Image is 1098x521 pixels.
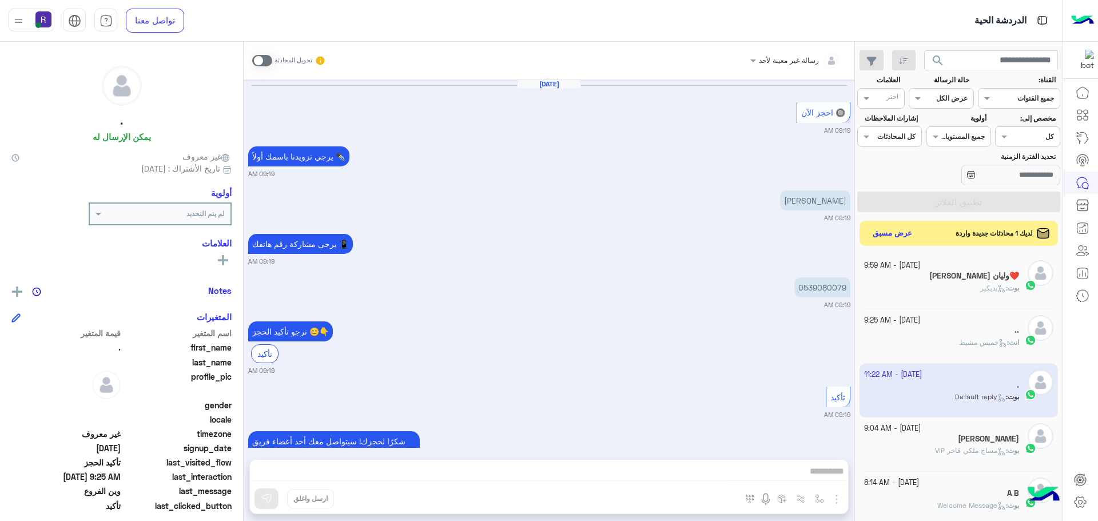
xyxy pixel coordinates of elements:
label: القناة: [980,75,1056,85]
small: 09:19 AM [248,257,274,266]
span: last_visited_flow [123,456,232,468]
h6: العلامات [11,238,232,248]
span: تأكيد [11,500,121,512]
img: tab [68,14,81,27]
span: بديكير [980,284,1006,292]
img: userImage [35,11,51,27]
p: الدردشة الحية [974,13,1027,29]
b: : [1007,338,1019,347]
h5: ام لين وليان❤️ [929,271,1019,281]
span: null [11,399,121,411]
img: 322853014244696 [1073,50,1094,70]
img: hulul-logo.png [1024,475,1064,515]
span: timezone [123,428,232,440]
label: تحديد الفترة الزمنية [928,152,1056,162]
p: 15/10/2025, 9:19 AM [780,190,850,210]
span: last_name [123,356,232,368]
button: ارسل واغلق [287,489,334,508]
a: تواصل معنا [126,9,184,33]
span: وين الفروع [11,485,121,497]
span: تأكيد الحجز [11,456,121,468]
img: WhatsApp [1025,280,1036,291]
h5: A B [1007,488,1019,498]
small: 09:19 AM [824,300,850,309]
img: Logo [1071,9,1094,33]
div: تأكيد [251,344,279,363]
span: بوت [1008,501,1019,510]
h5: احمد بهرم [958,434,1019,444]
span: تأكيد [830,392,845,402]
button: search [924,50,952,75]
span: profile_pic [123,371,232,397]
p: 15/10/2025, 9:19 AM [248,234,353,254]
span: locale [123,413,232,425]
button: عرض مسبق [868,225,917,242]
img: notes [32,287,41,296]
span: last_message [123,485,232,497]
img: defaultAdmin.png [1028,315,1053,341]
small: 09:19 AM [824,126,850,135]
small: 09:19 AM [824,213,850,222]
p: 15/10/2025, 9:19 AM [248,146,349,166]
span: انت [1009,338,1019,347]
img: defaultAdmin.png [92,371,121,399]
div: اختر [886,92,900,105]
span: Welcome Message [937,501,1006,510]
small: 09:19 AM [824,410,850,419]
small: [DATE] - 9:04 AM [864,423,921,434]
small: تحويل المحادثة [274,56,312,65]
span: مساج ملكي فاخر VIP [935,446,1006,455]
span: لديك 1 محادثات جديدة واردة [956,228,1033,238]
img: WhatsApp [1025,335,1036,346]
p: 15/10/2025, 9:19 AM [794,277,850,297]
span: signup_date [123,442,232,454]
span: خميس مشيط [959,338,1007,347]
h6: يمكن الإرسال له [93,132,151,142]
span: اسم المتغير [123,327,232,339]
small: 09:19 AM [248,366,274,375]
label: حالة الرسالة [910,75,969,85]
span: 2025-10-15T04:58:53.861Z [11,442,121,454]
span: search [931,54,945,67]
span: last_interaction [123,471,232,483]
span: first_name [123,341,232,353]
img: tab [1035,13,1049,27]
p: 15/10/2025, 9:19 AM [248,431,420,463]
small: [DATE] - 9:25 AM [864,315,920,326]
h6: [DATE] [518,80,580,88]
span: 2025-10-15T06:25:14.19Z [11,471,121,483]
img: defaultAdmin.png [1028,423,1053,449]
img: WhatsApp [1025,443,1036,454]
b: لم يتم التحديد [186,209,225,218]
span: last_clicked_button [123,500,232,512]
small: 09:19 AM [248,169,274,178]
span: تاريخ الأشتراك : [DATE] [141,162,220,174]
img: defaultAdmin.png [102,66,141,105]
p: 15/10/2025, 9:19 AM [248,321,333,341]
b: : [1006,501,1019,510]
img: defaultAdmin.png [1028,260,1053,286]
button: تطبيق الفلاتر [857,192,1060,212]
small: [DATE] - 9:59 AM [864,260,920,271]
h5: .. [1015,325,1019,335]
h6: المتغيرات [197,312,232,322]
span: غير معروف [11,428,121,440]
span: بوت [1008,284,1019,292]
a: tab [94,9,117,33]
span: بوت [1008,446,1019,455]
span: قيمة المتغير [11,327,121,339]
span: . [11,341,121,353]
span: 🔘 احجز الآن [801,108,845,117]
span: gender [123,399,232,411]
label: إشارات الملاحظات [858,113,917,124]
label: العلامات [858,75,900,85]
h6: أولوية [211,188,232,198]
img: tab [100,14,113,27]
h5: . [120,114,123,128]
img: add [12,287,22,297]
b: : [1006,446,1019,455]
span: غير معروف [182,150,232,162]
img: profile [11,14,26,28]
span: null [11,413,121,425]
span: رسالة غير معينة لأحد [759,56,819,65]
